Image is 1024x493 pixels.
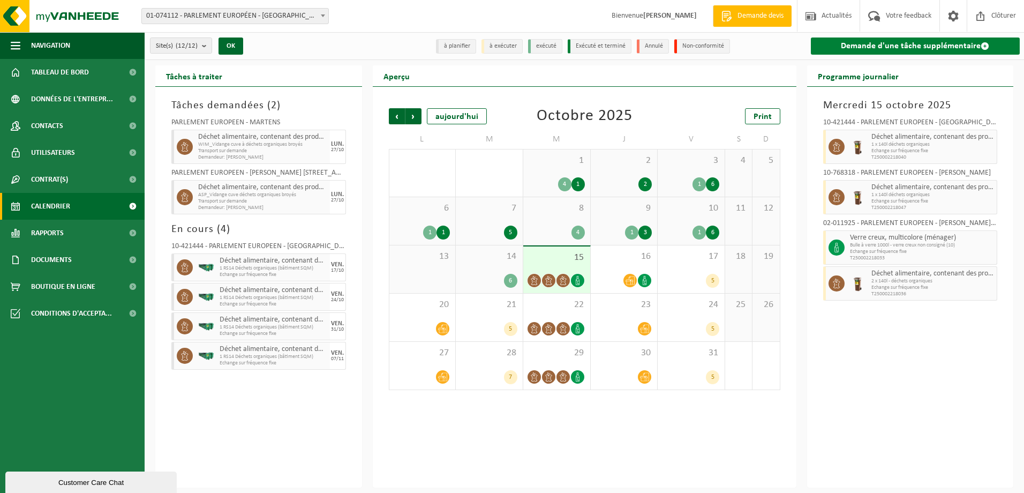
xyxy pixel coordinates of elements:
span: 5 [758,155,774,167]
span: Echange sur fréquence fixe [220,360,327,367]
span: 30 [596,347,652,359]
span: 22 [529,299,585,311]
span: Demandeur: [PERSON_NAME] [198,205,327,211]
span: WIM_Vidange cuve à déchets organiques broyés [198,141,327,148]
span: 1 RS14 Déchets organiques (bâtiment SQM) [220,265,327,272]
div: 1 [436,226,450,240]
h3: Tâches demandées ( ) [171,98,346,114]
div: Octobre 2025 [537,108,633,124]
div: 1 [423,226,436,240]
div: PARLEMENT EUROPÉEN - [PERSON_NAME] [STREET_ADDRESS] [171,169,346,180]
span: 15 [529,252,585,264]
div: 10-421444 - PARLEMENT EUROPEEN - [GEOGRAPHIC_DATA] DE MEEUS 8 - [GEOGRAPHIC_DATA] [823,119,998,130]
td: M [523,130,591,149]
span: 16 [596,251,652,263]
span: Echange sur fréquence fixe [871,148,995,154]
div: LUN. [331,191,344,198]
div: 3 [638,226,652,240]
span: 01-074112 - PARLEMENT EUROPÉEN - LUXEMBOURG [142,9,328,24]
span: Rapports [31,220,64,246]
td: D [752,130,780,149]
div: 4 [571,226,585,240]
div: 02-011925 - PARLEMENT EUROPÉEN - [PERSON_NAME] RUE WIERTZ 60 - [GEOGRAPHIC_DATA] [823,220,998,230]
span: 13 [395,251,450,263]
span: Déchet alimentaire, contenant des produits d'origine animale, non emballé, catégorie 3 [198,183,327,192]
div: 5 [706,274,719,288]
span: 31 [663,347,719,359]
li: à exécuter [481,39,523,54]
span: 27 [395,347,450,359]
div: VEN. [331,320,344,327]
span: Tableau de bord [31,59,89,86]
span: Contrat(s) [31,166,68,193]
h2: Aperçu [373,65,420,86]
img: WB-0140-HPE-BN-06 [850,275,866,292]
span: 28 [461,347,517,359]
span: 29 [529,347,585,359]
div: 1 [625,226,638,240]
span: Conditions d'accepta... [31,300,112,327]
div: 07/11 [331,356,344,362]
div: 6 [706,226,719,240]
span: Demande devis [735,11,786,21]
img: WB-0140-HPE-BN-06 [850,189,866,205]
span: 20 [395,299,450,311]
div: aujourd'hui [427,108,487,124]
span: 9 [596,203,652,214]
span: Déchet alimentaire, contenant des produits d'origine animale, non emballé, catégorie 3 [220,257,327,265]
span: Déchet alimentaire, contenant des produits d'origine animale, emballage mélangé (sans verre), cat 3 [871,183,995,192]
span: 26 [758,299,774,311]
li: à planifier [436,39,476,54]
strong: [PERSON_NAME] [643,12,697,20]
span: 1 [529,155,585,167]
span: Echange sur fréquence fixe [220,301,327,308]
span: 3 [663,155,719,167]
h3: En cours ( ) [171,221,346,237]
td: S [725,130,752,149]
div: VEN. [331,350,344,356]
span: 1 x 140l déchets organiques [871,192,995,198]
button: Site(s)(12/12) [150,38,212,54]
span: T250002218047 [871,205,995,211]
span: 18 [731,251,747,263]
div: PARLEMENT EUROPÉEN - MARTENS [171,119,346,130]
div: VEN. [331,262,344,268]
span: Transport sur demande [198,198,327,205]
span: 4 [731,155,747,167]
div: 4 [558,177,571,191]
li: Annulé [637,39,669,54]
span: 11 [731,203,747,214]
div: 27/10 [331,147,344,153]
div: 7 [504,370,517,384]
div: 1 [692,177,706,191]
span: Précédent [389,108,405,124]
span: Déchet alimentaire, contenant des produits d'origine animale, non emballé, catégorie 3 [220,316,327,324]
div: 6 [504,274,517,288]
span: Echange sur fréquence fixe [850,249,995,255]
li: exécuté [528,39,562,54]
img: HK-RS-14-GN-00 [198,352,214,360]
div: 5 [504,322,517,336]
count: (12/12) [176,42,198,49]
h3: Mercredi 15 octobre 2025 [823,98,998,114]
div: 27/10 [331,198,344,203]
img: WB-0140-HPE-BN-06 [850,139,866,155]
span: Déchet alimentaire, contenant des produits d'origine animale, emballage mélangé (sans verre), cat 3 [871,270,995,278]
span: Verre creux, multicolore (ménager) [850,234,995,242]
span: 21 [461,299,517,311]
span: Site(s) [156,38,198,54]
span: 4 [221,224,227,235]
img: HK-RS-14-GN-00 [198,323,214,331]
div: 17/10 [331,268,344,273]
span: 8 [529,203,585,214]
div: 5 [706,370,719,384]
td: M [456,130,523,149]
span: 01-074112 - PARLEMENT EUROPÉEN - LUXEMBOURG [141,8,329,24]
span: Calendrier [31,193,70,220]
span: 6 [395,203,450,214]
span: Echange sur fréquence fixe [220,331,327,337]
span: 1 RS14 Déchets organiques (bâtiment SQM) [220,324,327,331]
div: LUN. [331,141,344,147]
img: HK-RS-14-GN-00 [198,264,214,272]
span: Transport sur demande [198,148,327,154]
